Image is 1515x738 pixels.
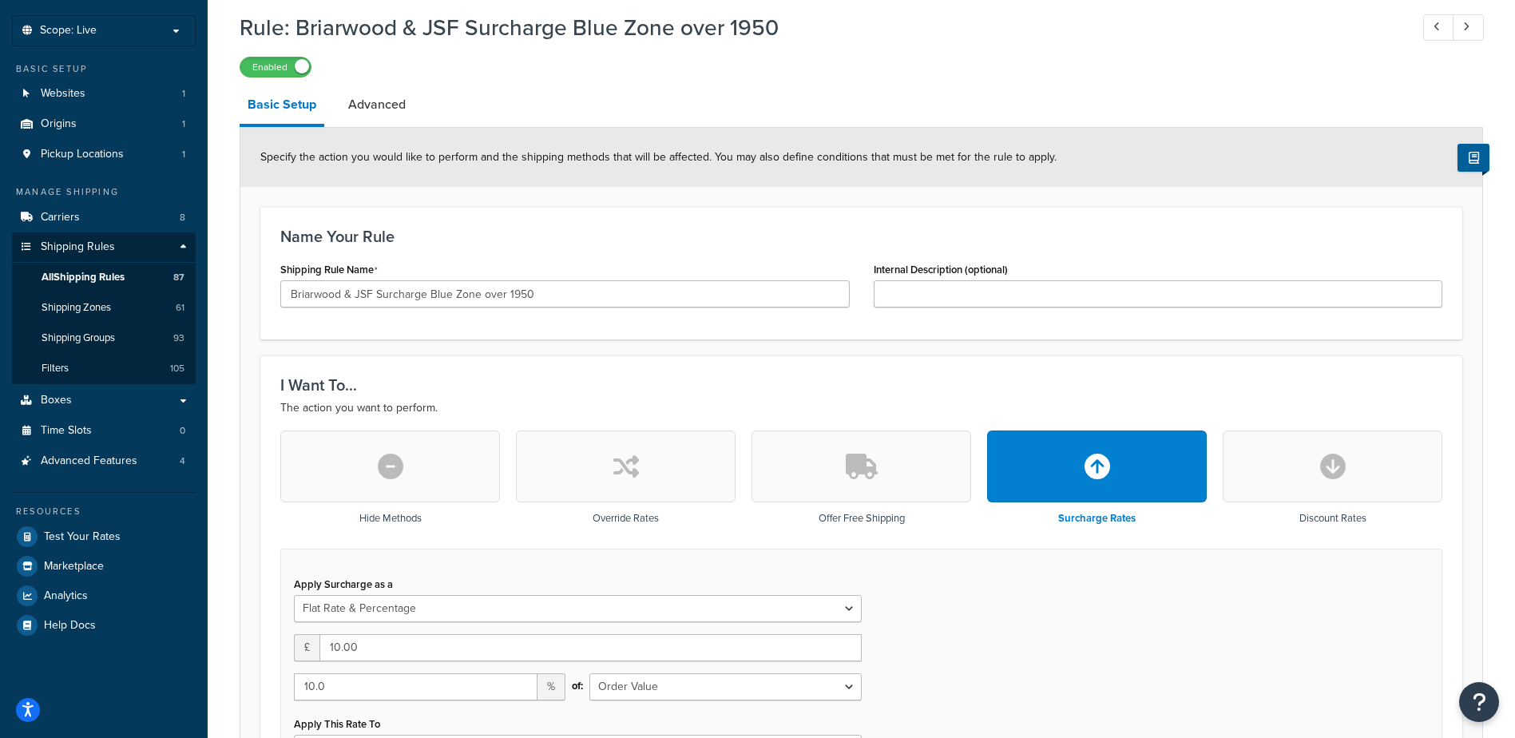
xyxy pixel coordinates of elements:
[12,416,196,446] a: Time Slots0
[294,634,319,661] span: £
[182,117,185,131] span: 1
[180,211,185,224] span: 8
[44,560,104,573] span: Marketplace
[41,454,137,468] span: Advanced Features
[819,513,905,524] h3: Offer Free Shipping
[42,331,115,345] span: Shipping Groups
[173,271,184,284] span: 87
[182,87,185,101] span: 1
[42,362,69,375] span: Filters
[42,301,111,315] span: Shipping Zones
[12,203,196,232] li: Carriers
[1457,144,1489,172] button: Show Help Docs
[12,522,196,551] a: Test Your Rates
[12,386,196,415] a: Boxes
[1299,513,1366,524] h3: Discount Rates
[41,211,80,224] span: Carriers
[41,148,124,161] span: Pickup Locations
[12,79,196,109] li: Websites
[874,264,1008,276] label: Internal Description (optional)
[240,12,1394,43] h1: Rule: Briarwood & JSF Surcharge Blue Zone over 1950
[12,79,196,109] a: Websites1
[240,58,311,77] label: Enabled
[359,513,422,524] h3: Hide Methods
[340,85,414,124] a: Advanced
[12,416,196,446] li: Time Slots
[12,611,196,640] a: Help Docs
[12,263,196,292] a: AllShipping Rules87
[572,675,583,697] span: of:
[294,578,393,590] label: Apply Surcharge as a
[176,301,184,315] span: 61
[180,454,185,468] span: 4
[240,85,324,127] a: Basic Setup
[12,505,196,518] div: Resources
[44,619,96,633] span: Help Docs
[12,446,196,476] li: Advanced Features
[12,581,196,610] a: Analytics
[41,87,85,101] span: Websites
[41,424,92,438] span: Time Slots
[537,673,565,700] span: %
[12,354,196,383] a: Filters105
[593,513,659,524] h3: Override Rates
[170,362,184,375] span: 105
[12,232,196,384] li: Shipping Rules
[12,140,196,169] li: Pickup Locations
[12,185,196,199] div: Manage Shipping
[280,228,1442,245] h3: Name Your Rule
[260,149,1057,165] span: Specify the action you would like to perform and the shipping methods that will be affected. You ...
[1058,513,1136,524] h3: Surcharge Rates
[1453,14,1484,41] a: Next Record
[40,24,97,38] span: Scope: Live
[42,271,125,284] span: All Shipping Rules
[44,530,121,544] span: Test Your Rates
[44,589,88,603] span: Analytics
[12,109,196,139] a: Origins1
[182,148,185,161] span: 1
[280,399,1442,418] p: The action you want to perform.
[12,140,196,169] a: Pickup Locations1
[12,293,196,323] li: Shipping Zones
[12,323,196,353] a: Shipping Groups93
[12,446,196,476] a: Advanced Features4
[12,203,196,232] a: Carriers8
[12,293,196,323] a: Shipping Zones61
[280,264,378,276] label: Shipping Rule Name
[1423,14,1454,41] a: Previous Record
[41,394,72,407] span: Boxes
[41,240,115,254] span: Shipping Rules
[280,376,1442,394] h3: I Want To...
[12,354,196,383] li: Filters
[41,117,77,131] span: Origins
[1459,682,1499,722] button: Open Resource Center
[173,331,184,345] span: 93
[12,552,196,581] a: Marketplace
[12,323,196,353] li: Shipping Groups
[180,424,185,438] span: 0
[294,718,380,730] label: Apply This Rate To
[12,232,196,262] a: Shipping Rules
[12,109,196,139] li: Origins
[12,62,196,76] div: Basic Setup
